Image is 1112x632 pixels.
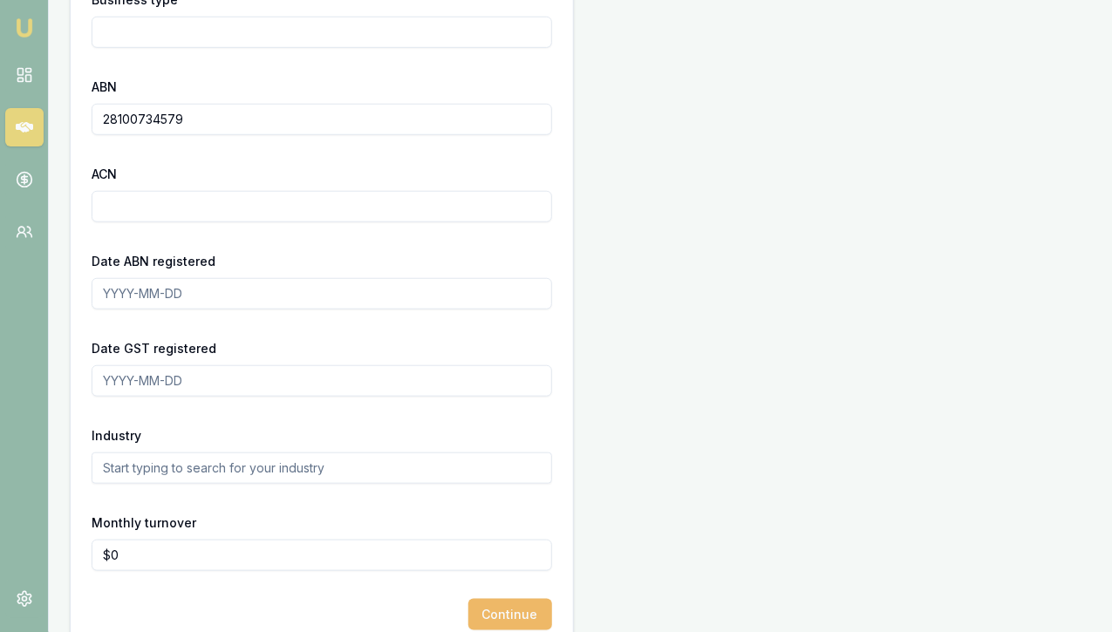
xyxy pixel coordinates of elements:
input: Start typing to search for your industry [92,452,552,484]
img: emu-icon-u.png [14,17,35,38]
input: $ [92,540,552,571]
label: ACN [92,166,117,181]
label: Date GST registered [92,341,216,356]
label: ABN [92,79,117,94]
input: YYYY-MM-DD [92,365,552,397]
label: Monthly turnover [92,515,196,530]
button: Continue [468,599,552,630]
label: Date ABN registered [92,254,215,268]
input: YYYY-MM-DD [92,278,552,309]
label: Industry [92,428,141,443]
